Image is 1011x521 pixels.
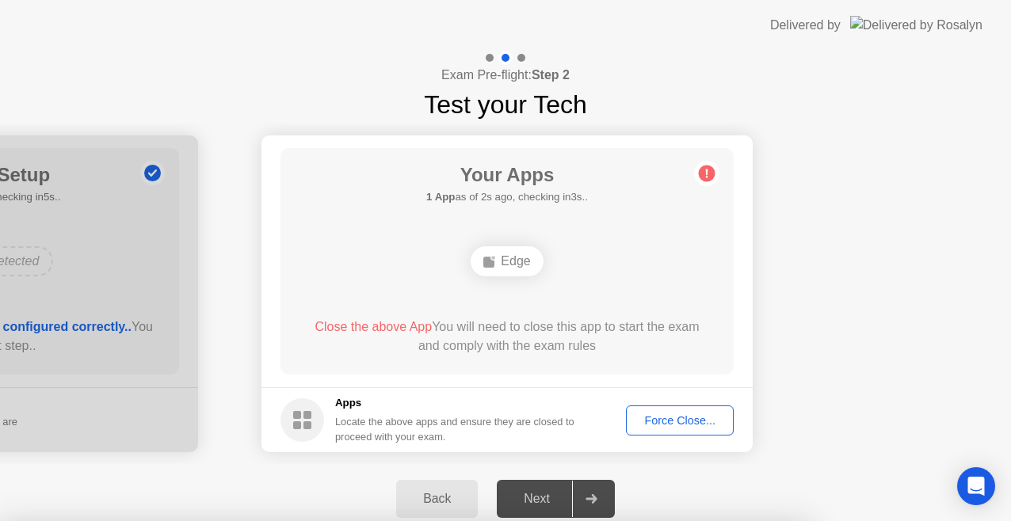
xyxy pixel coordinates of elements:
span: Close the above App [315,320,432,333]
div: Edge [471,246,543,276]
b: Step 2 [532,68,570,82]
div: Locate the above apps and ensure they are closed to proceed with your exam. [335,414,575,444]
div: Next [502,492,572,506]
h5: as of 2s ago, checking in3s.. [426,189,588,205]
img: Delivered by Rosalyn [850,16,982,34]
div: Back [401,492,473,506]
div: You will need to close this app to start the exam and comply with the exam rules [303,318,712,356]
h1: Test your Tech [424,86,587,124]
b: 1 App [426,191,455,203]
div: Open Intercom Messenger [957,467,995,505]
div: Force Close... [631,414,728,427]
h5: Apps [335,395,575,411]
h4: Exam Pre-flight: [441,66,570,85]
h1: Your Apps [426,161,588,189]
div: Delivered by [770,16,841,35]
